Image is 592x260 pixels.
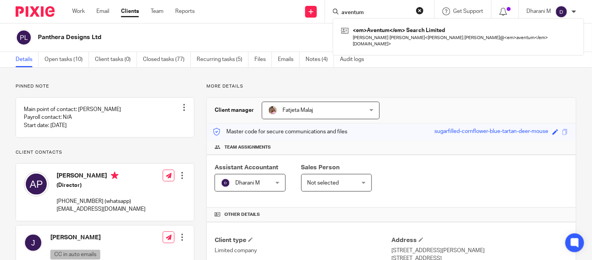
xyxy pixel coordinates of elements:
[197,52,249,67] a: Recurring tasks (5)
[215,164,278,170] span: Assistant Accountant
[221,178,230,188] img: svg%3E
[151,7,164,15] a: Team
[215,247,391,255] p: Limited company
[215,106,254,114] h3: Client manager
[254,52,272,67] a: Files
[111,172,119,179] i: Primary
[435,127,549,136] div: sugarfilled-cornflower-blue-tartan-deer-mouse
[57,205,146,213] p: [EMAIL_ADDRESS][DOMAIN_NAME]
[96,7,109,15] a: Email
[57,181,146,189] h5: (Director)
[235,180,260,186] span: Dharani M
[416,7,424,14] button: Clear
[301,164,340,170] span: Sales Person
[24,172,49,197] img: svg%3E
[16,149,194,156] p: Client contacts
[38,33,384,41] h2: Panthera Designs Ltd
[340,52,370,67] a: Audit logs
[224,144,271,151] span: Team assignments
[50,250,100,260] p: CC in auto emails
[72,7,85,15] a: Work
[57,172,146,181] h4: [PERSON_NAME]
[453,9,484,14] span: Get Support
[44,52,89,67] a: Open tasks (10)
[206,83,576,90] p: More details
[224,212,260,218] span: Other details
[95,52,137,67] a: Client tasks (0)
[16,83,194,90] p: Pinned note
[175,7,195,15] a: Reports
[143,52,191,67] a: Closed tasks (77)
[306,52,334,67] a: Notes (4)
[215,236,391,244] h4: Client type
[278,52,300,67] a: Emails
[527,7,551,15] p: Dharani M
[268,106,277,115] img: MicrosoftTeams-image%20(5).png
[50,233,139,242] h4: [PERSON_NAME]
[16,52,39,67] a: Details
[121,7,139,15] a: Clients
[308,180,339,186] span: Not selected
[283,108,313,113] span: Fatjeta Malaj
[555,5,568,18] img: svg%3E
[16,29,32,46] img: svg%3E
[391,247,568,255] p: [STREET_ADDRESS][PERSON_NAME]
[391,236,568,244] h4: Address
[16,6,55,17] img: Pixie
[341,9,411,16] input: Search
[57,197,146,205] p: [PHONE_NUMBER] (whatsapp)
[24,233,43,252] img: svg%3E
[213,128,347,136] p: Master code for secure communications and files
